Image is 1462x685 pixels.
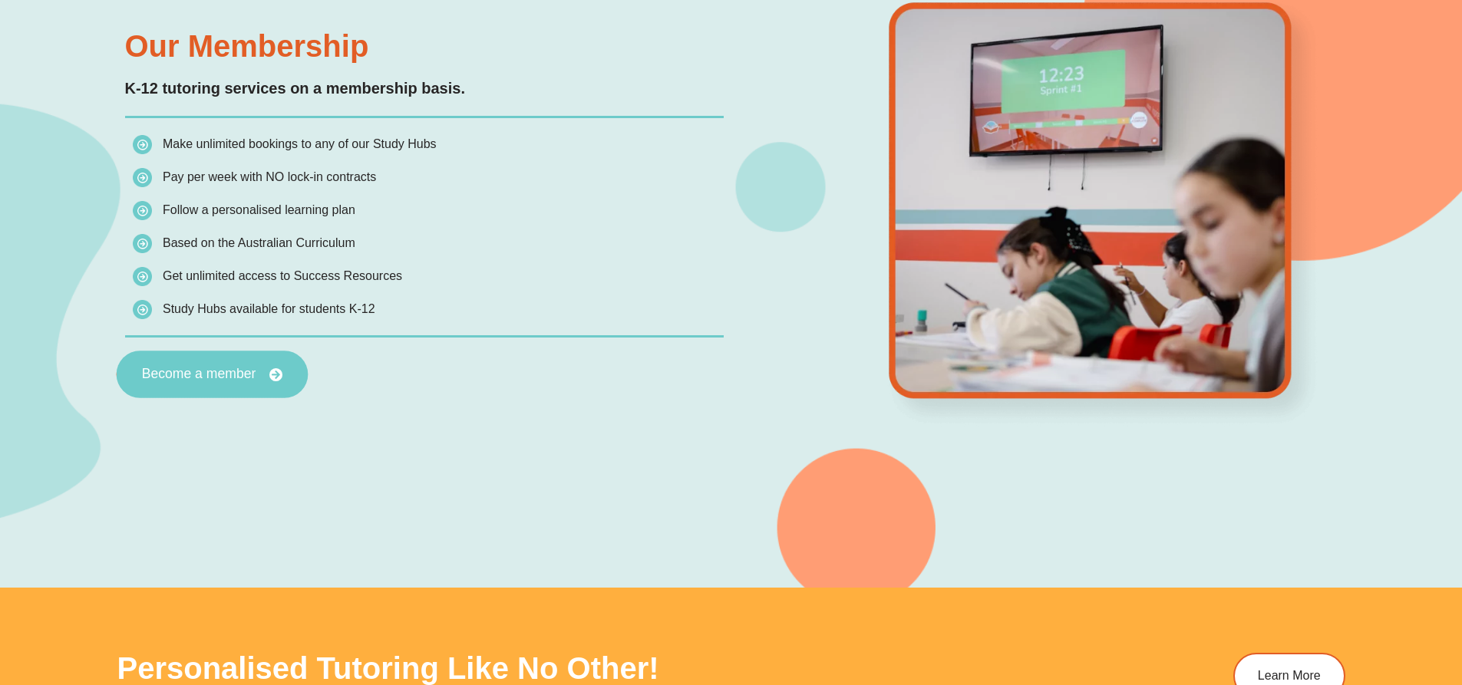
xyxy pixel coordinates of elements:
img: icon-list.png [133,135,152,154]
iframe: Chat Widget [1206,512,1462,685]
img: icon-list.png [133,234,152,253]
a: Become a member [116,351,308,398]
p: K-12 tutoring services on a membership basis. [125,77,724,100]
span: Study Hubs available for students K-12 [163,302,375,315]
h3: Personalised tutoring like no other! [117,653,946,683]
span: Follow a personalised learning plan [163,203,355,216]
h3: Our Membership [125,31,724,61]
span: Based on the Australian Curriculum [163,236,355,249]
span: Make unlimited bookings to any of our Study Hubs [163,137,437,150]
img: icon-list.png [133,168,152,187]
img: icon-list.png [133,267,152,286]
span: Become a member [141,367,256,381]
img: icon-list.png [133,300,152,319]
img: icon-list.png [133,201,152,220]
span: Get unlimited access to Success Resources [163,269,402,282]
span: Pay per week with NO lock-in contracts [163,170,376,183]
